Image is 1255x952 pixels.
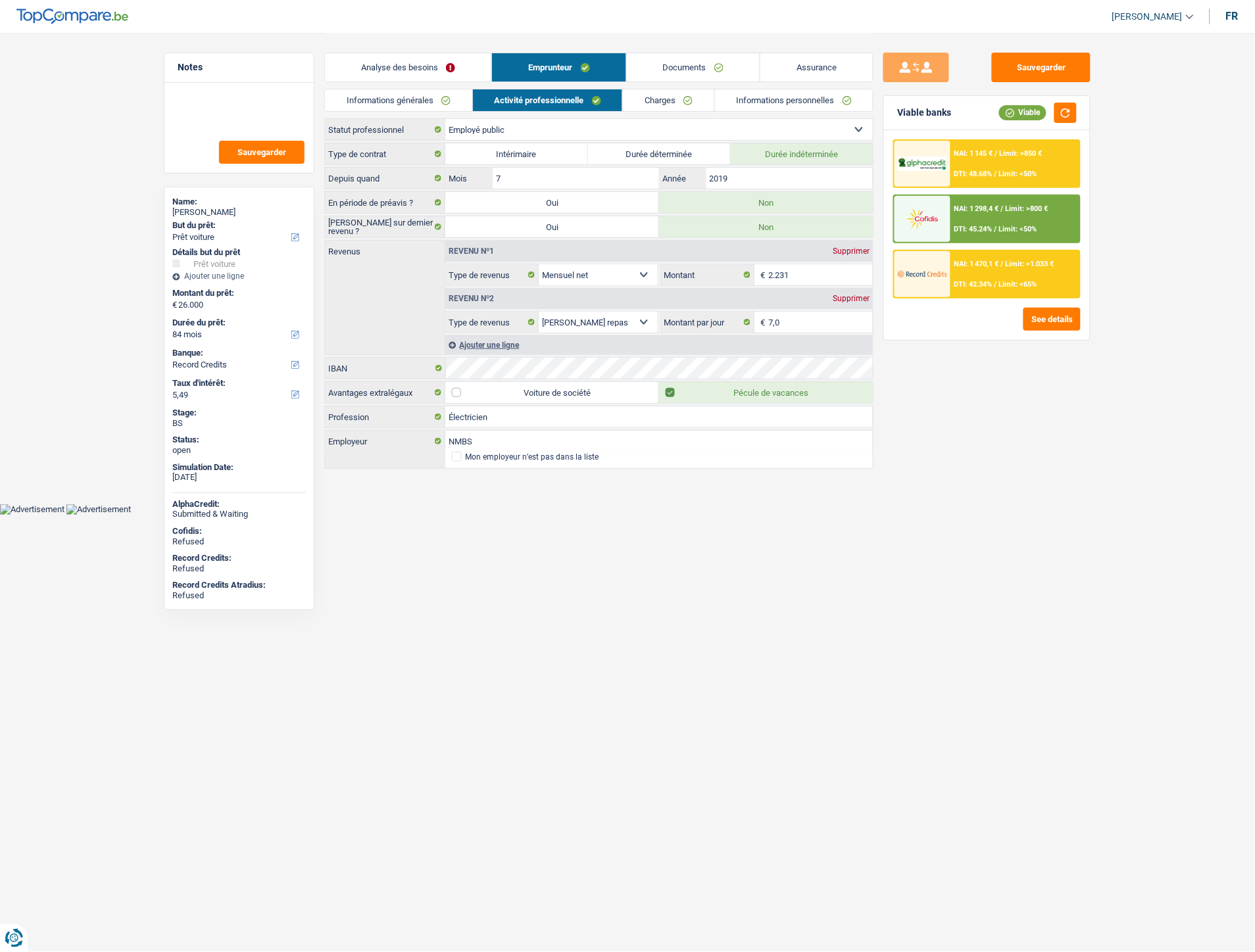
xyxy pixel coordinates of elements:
[659,168,706,189] label: Année
[325,382,445,403] label: Avantages extralégaux
[445,335,873,354] div: Ajouter une ligne
[325,241,445,256] label: Revenus
[172,197,306,207] div: Name:
[995,225,997,233] span: /
[325,406,445,427] label: Profession
[172,288,303,298] label: Montant du prêt:
[445,312,539,333] label: Type de revenus
[172,300,177,310] span: €
[172,418,306,429] div: BS
[954,225,993,233] span: DTI: 45.24%
[325,192,445,213] label: En période de préavis ?
[172,462,306,473] div: Simulation Date:
[445,192,659,213] label: Oui
[237,148,286,156] span: Sauvegarder
[999,225,1037,233] span: Limit: <50%
[1112,11,1183,22] span: [PERSON_NAME]
[445,431,873,452] input: Cherchez votre employeur
[995,149,998,158] span: /
[445,216,659,237] label: Oui
[445,382,659,403] label: Voiture de société
[473,89,623,111] a: Activité professionnelle
[172,590,306,601] div: Refused
[172,553,306,563] div: Record Credits:
[325,119,445,140] label: Statut professionnel
[172,378,303,389] label: Taux d'intérêt:
[829,247,873,255] div: Supprimer
[325,431,445,452] label: Employeur
[659,216,873,237] label: Non
[1001,204,1004,213] span: /
[898,262,947,286] img: Record Credits
[659,382,873,403] label: Pécule de vacances
[1000,149,1043,158] span: Limit: >850 €
[445,143,588,164] label: Intérimaire
[760,53,873,82] a: Assurance
[172,272,306,281] div: Ajouter une ligne
[325,168,445,189] label: Depuis quand
[178,62,301,73] h5: Notes
[954,170,993,178] span: DTI: 48.68%
[445,295,497,302] div: Revenu nº2
[172,435,306,445] div: Status:
[995,170,997,178] span: /
[172,318,303,328] label: Durée du prêt:
[172,207,306,218] div: [PERSON_NAME]
[172,348,303,358] label: Banque:
[627,53,760,82] a: Documents
[1102,6,1194,28] a: [PERSON_NAME]
[172,499,306,510] div: AlphaCredit:
[588,143,731,164] label: Durée déterminée
[1226,10,1239,22] div: fr
[325,358,445,379] label: IBAN
[172,509,306,519] div: Submitted & Waiting
[445,168,492,189] label: Mois
[754,312,769,333] span: €
[992,53,1091,82] button: Sauvegarder
[493,168,659,189] input: MM
[754,264,769,285] span: €
[445,247,497,255] div: Revenu nº1
[172,472,306,483] div: [DATE]
[898,206,947,231] img: Cofidis
[954,204,999,213] span: NAI: 1 298,4 €
[954,149,993,158] span: NAI: 1 145 €
[172,526,306,536] div: Cofidis:
[492,53,626,82] a: Emprunteur
[219,141,305,164] button: Sauvegarder
[445,264,539,285] label: Type de revenus
[623,89,714,111] a: Charges
[172,247,306,258] div: Détails but du prêt
[999,105,1046,120] div: Viable
[172,563,306,574] div: Refused
[66,504,131,515] img: Advertisement
[661,264,754,285] label: Montant
[829,295,873,302] div: Supprimer
[325,89,472,111] a: Informations générales
[1006,260,1054,268] span: Limit: >1.033 €
[897,107,951,118] div: Viable banks
[172,580,306,590] div: Record Credits Atradius:
[1023,308,1081,331] button: See details
[172,445,306,456] div: open
[661,312,754,333] label: Montant par jour
[706,168,873,189] input: AAAA
[465,453,599,461] div: Mon employeur n’est pas dans la liste
[16,9,128,24] img: TopCompare Logo
[999,170,1037,178] span: Limit: <50%
[999,280,1037,289] span: Limit: <65%
[325,216,445,237] label: [PERSON_NAME] sur dernier revenu ?
[172,408,306,418] div: Stage:
[1006,204,1048,213] span: Limit: >800 €
[715,89,874,111] a: Informations personnelles
[898,156,947,172] img: AlphaCredit
[731,143,874,164] label: Durée indéterminée
[325,143,445,164] label: Type de contrat
[954,260,999,268] span: NAI: 1 470,1 €
[325,53,491,82] a: Analyse des besoins
[659,192,873,213] label: Non
[1001,260,1004,268] span: /
[954,280,993,289] span: DTI: 42.34%
[995,280,997,289] span: /
[172,220,303,231] label: But du prêt:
